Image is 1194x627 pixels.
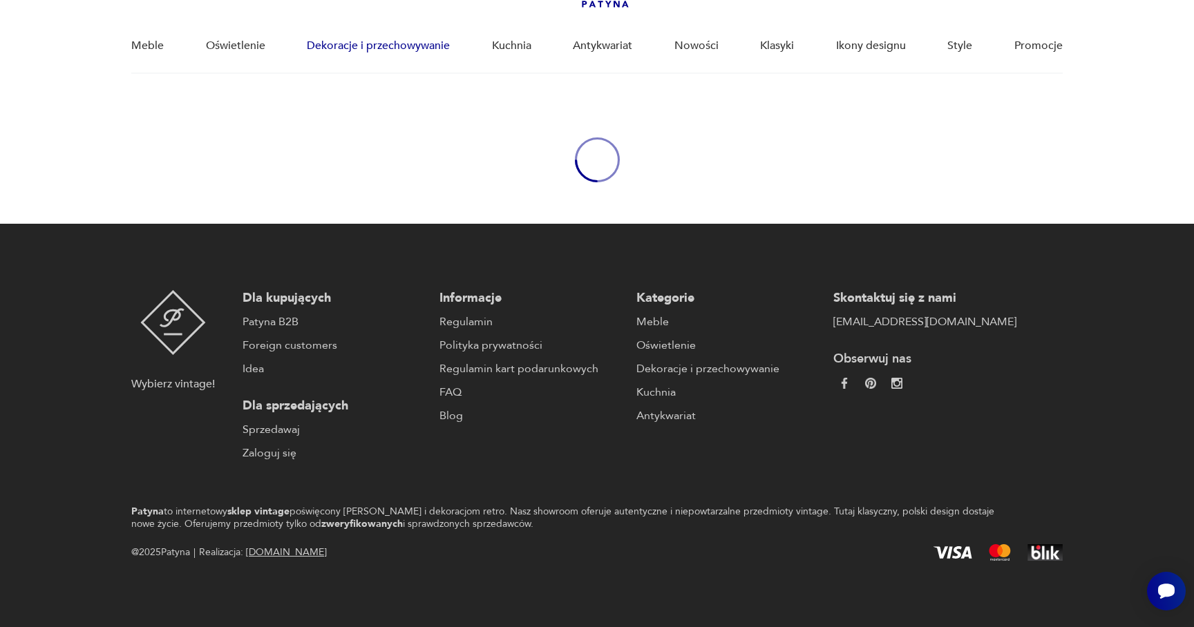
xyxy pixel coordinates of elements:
[439,384,623,401] a: FAQ
[636,407,819,424] a: Antykwariat
[934,546,972,559] img: Visa
[1027,544,1063,561] img: BLIK
[674,19,719,73] a: Nowości
[243,360,426,377] a: Idea
[131,544,190,561] span: @ 2025 Patyna
[636,290,819,307] p: Kategorie
[439,290,623,307] p: Informacje
[439,313,623,330] a: Regulamin
[439,407,623,424] a: Blog
[636,360,819,377] a: Dekoracje i przechowywanie
[246,546,327,559] a: [DOMAIN_NAME]
[199,544,327,561] span: Realizacja:
[243,398,426,414] p: Dla sprzedających
[439,337,623,354] a: Polityka prywatności
[243,313,426,330] a: Patyna B2B
[947,19,972,73] a: Style
[1014,19,1063,73] a: Promocje
[131,19,164,73] a: Meble
[833,351,1016,367] p: Obserwuj nas
[193,544,196,561] div: |
[492,19,531,73] a: Kuchnia
[1147,572,1186,610] iframe: Smartsupp widget button
[140,290,206,355] img: Patyna - sklep z meblami i dekoracjami vintage
[243,445,426,461] a: Zaloguj się
[891,378,902,389] img: c2fd9cf7f39615d9d6839a72ae8e59e5.webp
[865,378,876,389] img: 37d27d81a828e637adc9f9cb2e3d3a8a.webp
[833,290,1016,307] p: Skontaktuj się z nami
[833,313,1016,330] a: [EMAIL_ADDRESS][DOMAIN_NAME]
[636,313,819,330] a: Meble
[573,19,632,73] a: Antykwariat
[131,505,1014,530] p: to internetowy poświęcony [PERSON_NAME] i dekoracjom retro. Nasz showroom oferuje autentyczne i n...
[243,337,426,354] a: Foreign customers
[839,378,850,389] img: da9060093f698e4c3cedc1453eec5031.webp
[206,19,265,73] a: Oświetlenie
[636,337,819,354] a: Oświetlenie
[439,360,623,377] a: Regulamin kart podarunkowych
[989,544,1011,561] img: Mastercard
[243,421,426,438] a: Sprzedawaj
[321,517,403,530] strong: zweryfikowanych
[131,376,215,392] p: Wybierz vintage!
[760,19,794,73] a: Klasyki
[243,290,426,307] p: Dla kupujących
[636,384,819,401] a: Kuchnia
[227,505,290,518] strong: sklep vintage
[307,19,450,73] a: Dekoracje i przechowywanie
[836,19,906,73] a: Ikony designu
[131,505,164,518] strong: Patyna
